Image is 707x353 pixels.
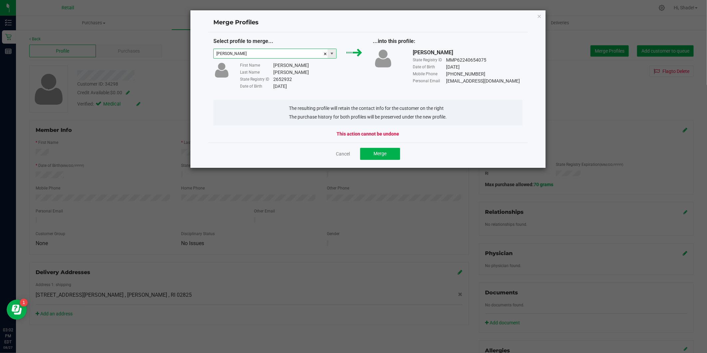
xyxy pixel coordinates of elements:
[273,83,287,90] div: [DATE]
[373,151,386,156] span: Merge
[273,69,309,76] div: [PERSON_NAME]
[20,299,28,307] iframe: Resource center unread badge
[446,64,460,71] div: [DATE]
[413,64,446,70] div: Date of Birth
[273,62,309,69] div: [PERSON_NAME]
[373,38,416,44] span: ...into this profile:
[289,105,447,112] li: The resulting profile will retain the contact info for the customer on the right
[337,131,399,138] strong: This action cannot be undone
[240,62,273,68] div: First Name
[537,12,542,20] button: Close
[240,69,273,75] div: Last Name
[446,57,486,64] div: MMP62240654075
[214,49,328,58] input: Type customer name to search
[446,71,485,78] div: [PHONE_NUMBER]
[323,49,327,59] span: clear
[7,300,27,320] iframe: Resource center
[240,76,273,82] div: State Registry ID
[347,49,362,57] img: green_arrow.svg
[413,71,446,77] div: Mobile Phone
[273,76,292,83] div: 2652932
[213,62,230,78] img: user-icon.png
[413,57,446,63] div: State Registry ID
[213,38,273,44] span: Select profile to merge...
[360,148,400,160] button: Merge
[289,114,447,121] li: The purchase history for both profiles will be preserved under the new profile.
[413,78,446,84] div: Personal Email
[446,78,520,85] div: [EMAIL_ADDRESS][DOMAIN_NAME]
[240,83,273,89] div: Date of Birth
[373,49,393,68] img: user-icon.png
[413,49,453,57] div: [PERSON_NAME]
[213,18,523,27] h4: Merge Profiles
[336,151,350,157] a: Cancel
